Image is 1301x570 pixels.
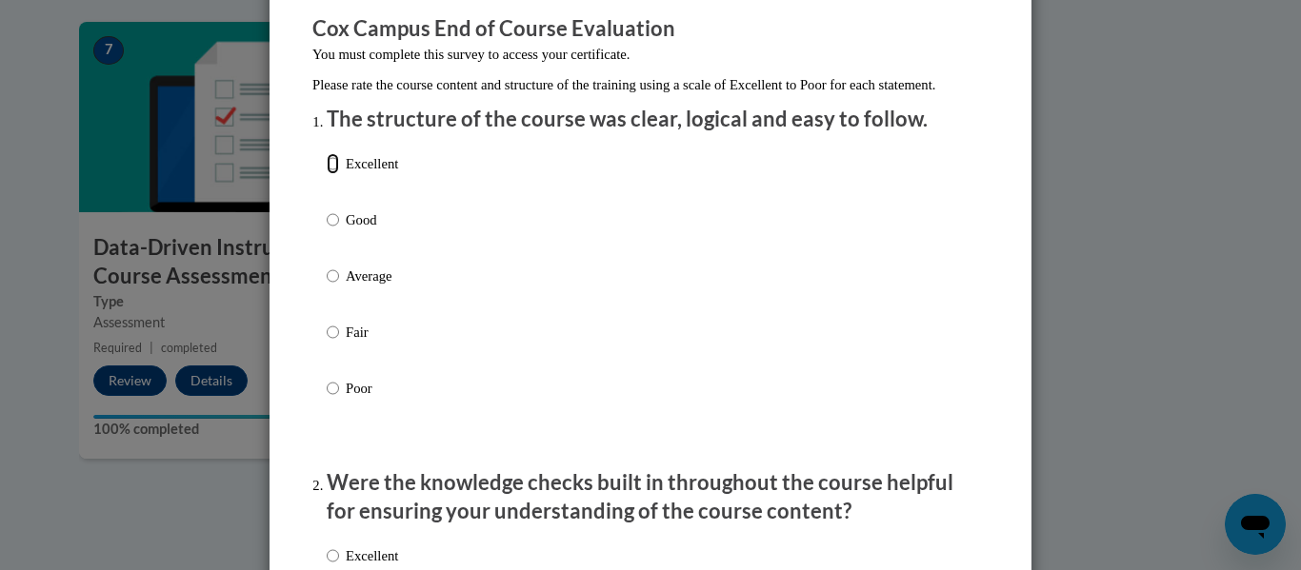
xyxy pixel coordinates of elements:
input: Fair [327,322,339,343]
p: You must complete this survey to access your certificate. [312,44,989,65]
p: The structure of the course was clear, logical and easy to follow. [327,105,974,134]
p: Average [346,265,398,286]
h3: Cox Campus End of Course Evaluation [312,14,989,44]
p: Fair [346,322,398,343]
input: Excellent [327,153,339,174]
input: Poor [327,378,339,399]
input: Average [327,265,339,286]
p: Please rate the course content and structure of the training using a scale of Excellent to Poor f... [312,74,989,95]
p: Poor [346,378,398,399]
p: Good [346,209,398,230]
p: Excellent [346,153,398,174]
p: Were the knowledge checks built in throughout the course helpful for ensuring your understanding ... [327,468,974,527]
input: Excellent [327,545,339,566]
p: Excellent [346,545,398,566]
input: Good [327,209,339,230]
